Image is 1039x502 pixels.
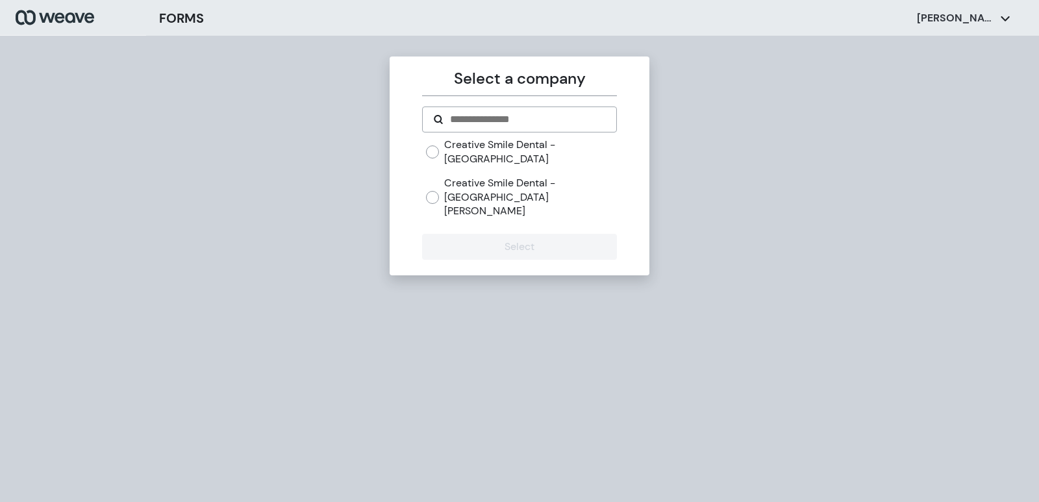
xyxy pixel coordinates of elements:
label: Creative Smile Dental - [GEOGRAPHIC_DATA][PERSON_NAME] [444,176,616,218]
input: Search [449,112,605,127]
p: [PERSON_NAME] D.D.S [917,11,995,25]
label: Creative Smile Dental - [GEOGRAPHIC_DATA] [444,138,616,166]
p: Select a company [422,67,616,90]
h3: FORMS [159,8,204,28]
button: Select [422,234,616,260]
